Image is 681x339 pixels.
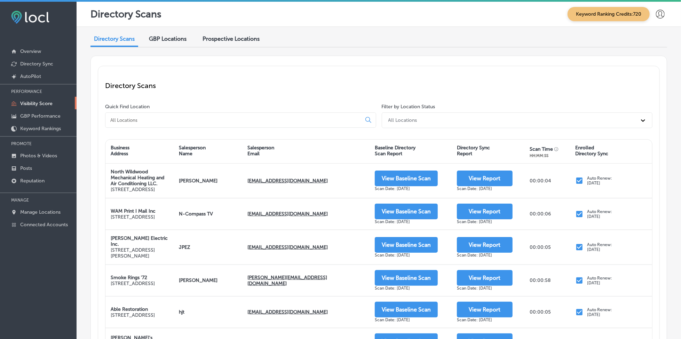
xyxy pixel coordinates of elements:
p: 00:00:06 [530,211,551,217]
div: Directory Sync Report [457,145,490,157]
a: View Baseline Scan [375,307,438,313]
img: fda3e92497d09a02dc62c9cd864e3231.png [11,11,49,24]
p: [STREET_ADDRESS] [111,312,155,318]
button: View Report [457,302,513,317]
span: GBP Locations [149,36,187,42]
p: AutoPilot [20,73,41,79]
label: Quick Find Location [105,104,150,110]
p: GBP Performance [20,113,61,119]
strong: [EMAIL_ADDRESS][DOMAIN_NAME] [247,309,328,315]
a: View Baseline Scan [375,275,438,281]
div: Scan Date: [DATE] [375,219,438,224]
span: Keyword Ranking Credits: 720 [568,7,650,21]
strong: JPEZ [179,244,190,250]
button: View Baseline Scan [375,204,438,219]
p: Overview [20,48,41,54]
p: Photos & Videos [20,153,57,159]
a: View Baseline Scan [375,242,438,248]
p: Auto Renew: [DATE] [587,242,612,252]
a: View Report [457,209,513,215]
div: Scan Date: [DATE] [375,186,438,191]
div: Salesperson Name [179,145,206,157]
div: Enrolled Directory Sync [575,145,608,157]
p: Connected Accounts [20,222,68,228]
p: Reputation [20,178,45,184]
strong: [EMAIL_ADDRESS][DOMAIN_NAME] [247,244,328,250]
p: Keyword Rankings [20,126,61,132]
strong: [EMAIL_ADDRESS][DOMAIN_NAME] [247,178,328,184]
div: Scan Date: [DATE] [375,253,438,258]
p: [STREET_ADDRESS] [111,187,168,192]
a: View Baseline Scan [375,176,438,182]
div: All Locations [388,117,417,123]
strong: [PERSON_NAME] Electric Inc. [111,235,168,247]
div: Scan Date: [DATE] [457,286,513,291]
div: Business Address [111,145,129,157]
button: View Baseline Scan [375,237,438,253]
button: View Report [457,171,513,186]
div: Scan Time [530,146,553,152]
p: 00:00:05 [530,309,551,315]
strong: Able Restoration [111,306,148,312]
p: Auto Renew: [DATE] [587,276,612,285]
a: View Report [457,307,513,313]
a: View Report [457,275,513,281]
div: Scan Date: [DATE] [457,317,513,322]
p: Auto Renew: [DATE] [587,209,612,219]
button: View Baseline Scan [375,270,438,286]
p: [STREET_ADDRESS][PERSON_NAME] [111,247,168,259]
a: View Report [457,242,513,248]
strong: N-Compass TV [179,211,213,217]
p: [STREET_ADDRESS] [111,214,156,220]
p: 00:00:05 [530,244,551,250]
strong: hjt [179,309,184,315]
p: Directory Sync [20,61,53,67]
p: 00:00:58 [530,277,551,283]
div: Scan Date: [DATE] [457,186,513,191]
p: 00:00:04 [530,178,551,184]
button: Displays the total time taken to generate this report. [554,146,560,150]
strong: [EMAIL_ADDRESS][DOMAIN_NAME] [247,211,328,217]
div: Scan Date: [DATE] [457,219,513,224]
strong: [PERSON_NAME] [179,277,217,283]
p: Manage Locations [20,209,61,215]
div: Scan Date: [DATE] [375,286,438,291]
button: View Report [457,270,513,286]
label: Filter by Location Status [382,104,435,110]
div: HH:MM:SS [530,153,560,158]
button: View Baseline Scan [375,302,438,317]
strong: WAM Print I Mail Inc [111,208,156,214]
strong: [PERSON_NAME] [179,178,217,184]
span: Directory Scans [94,36,135,42]
div: Scan Date: [DATE] [457,253,513,258]
strong: [PERSON_NAME][EMAIL_ADDRESS][DOMAIN_NAME] [247,275,327,286]
p: Auto Renew: [DATE] [587,176,612,186]
a: View Report [457,176,513,182]
strong: North Wildwood Mechanical Heating and Air Conditioning LLC. [111,169,164,187]
button: View Report [457,237,513,253]
button: View Report [457,204,513,219]
a: View Baseline Scan [375,209,438,215]
input: All Locations [110,117,360,123]
strong: Smoke Rings '72 [111,275,147,281]
p: Directory Scans [90,8,161,20]
span: Prospective Locations [203,36,260,42]
button: View Baseline Scan [375,171,438,186]
div: Baseline Directory Scan Report [375,145,415,157]
p: Posts [20,165,32,171]
p: Directory Scans [105,81,652,90]
p: Auto Renew: [DATE] [587,307,612,317]
p: [STREET_ADDRESS] [111,281,155,286]
p: Visibility Score [20,101,53,107]
div: Salesperson Email [247,145,274,157]
div: Scan Date: [DATE] [375,317,438,322]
